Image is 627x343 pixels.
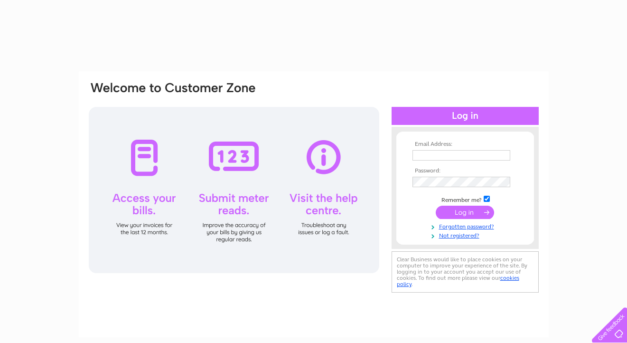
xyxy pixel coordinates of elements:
[397,275,519,287] a: cookies policy
[410,168,520,174] th: Password:
[410,141,520,148] th: Email Address:
[412,221,520,230] a: Forgotten password?
[436,206,494,219] input: Submit
[410,194,520,204] td: Remember me?
[412,230,520,239] a: Not registered?
[392,251,539,293] div: Clear Business would like to place cookies on your computer to improve your experience of the sit...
